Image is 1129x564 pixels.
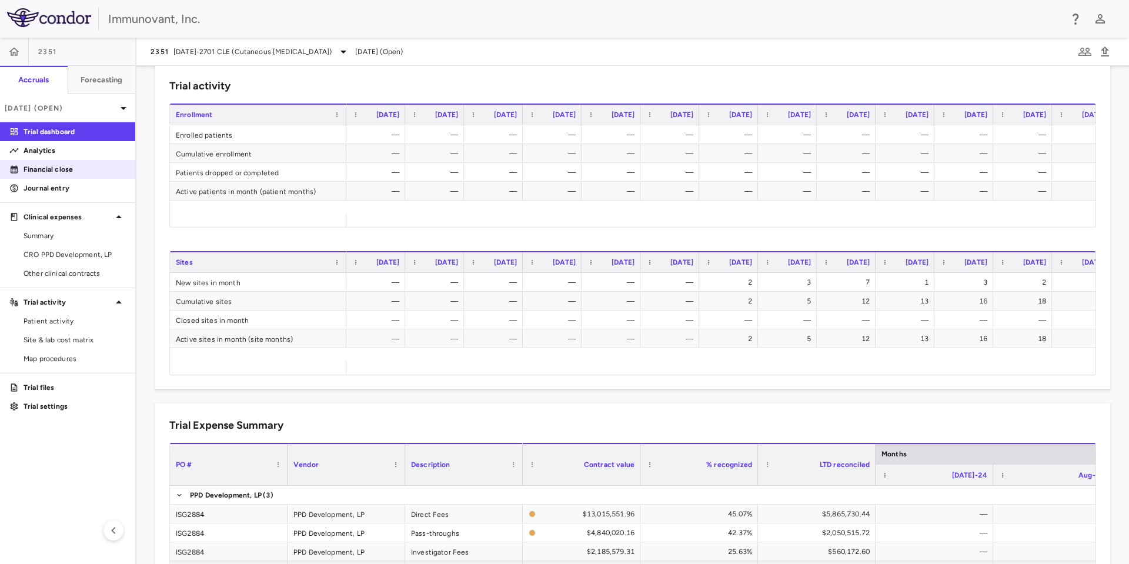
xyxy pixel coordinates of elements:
div: — [416,273,458,292]
div: Closed sites in month [170,311,346,329]
span: [DATE] [670,111,693,119]
div: — [886,163,928,182]
span: [DATE] [494,111,517,119]
div: — [827,144,870,163]
span: % recognized [706,460,752,469]
span: 2351 [38,47,56,56]
div: — [533,329,576,348]
div: — [592,144,634,163]
div: 45 [1063,292,1105,311]
h6: Forecasting [81,75,123,85]
span: [DATE] [906,111,928,119]
div: — [357,144,399,163]
div: Cumulative sites [170,292,346,310]
div: — [592,273,634,292]
div: — [1004,505,1105,523]
div: — [1004,125,1046,144]
div: 2 [710,273,752,292]
div: 27 [1063,273,1105,292]
div: Cumulative enrollment [170,144,346,162]
div: New sites in month [170,273,346,291]
div: — [357,125,399,144]
div: — [1063,311,1105,329]
div: — [533,182,576,201]
div: — [416,292,458,311]
div: $2,050,515.72 [769,523,870,542]
span: PPD Development, LP [190,486,262,505]
div: ISG2884 [170,505,288,523]
div: $2,185,579.31 [533,542,634,561]
div: — [1063,144,1105,163]
div: 2 [1004,273,1046,292]
div: — [357,292,399,311]
div: — [769,182,811,201]
div: — [651,329,693,348]
div: — [827,182,870,201]
span: Summary [24,231,126,241]
div: — [710,125,752,144]
div: — [886,505,987,523]
div: 18 [1004,329,1046,348]
div: — [651,292,693,311]
div: — [416,144,458,163]
h6: Trial activity [169,78,231,94]
div: — [945,311,987,329]
div: 12 [827,292,870,311]
div: — [1004,311,1046,329]
span: [DATE] [553,258,576,266]
div: Active patients in month (patient months) [170,182,346,200]
div: — [945,125,987,144]
div: — [886,542,987,561]
div: 1 [886,273,928,292]
div: — [769,311,811,329]
span: (3) [263,486,273,505]
span: [DATE] [376,111,399,119]
span: [DATE] [494,258,517,266]
div: — [886,523,987,542]
div: 3 [945,273,987,292]
div: — [651,311,693,329]
div: 12 [827,329,870,348]
p: Analytics [24,145,126,156]
span: The contract record and uploaded budget values do not match. Please review the contract record an... [529,524,634,541]
div: — [416,329,458,348]
div: 13 [886,292,928,311]
div: — [1004,163,1046,182]
div: 45.07% [651,505,752,523]
div: Active sites in month (site months) [170,329,346,348]
span: [DATE] [612,258,634,266]
div: — [357,311,399,329]
div: — [592,329,634,348]
div: — [710,311,752,329]
h6: Accruals [18,75,49,85]
div: 45 [1063,329,1105,348]
div: 18 [1004,292,1046,311]
div: — [357,182,399,201]
p: Financial close [24,164,126,175]
p: Journal entry [24,183,126,193]
div: PPD Development, LP [288,542,405,560]
span: Contract value [584,460,634,469]
p: Trial dashboard [24,126,126,137]
div: 42.37% [651,523,752,542]
div: — [651,273,693,292]
div: PPD Development, LP [288,523,405,542]
div: — [533,292,576,311]
div: 5 [769,329,811,348]
div: — [827,163,870,182]
div: 3 [769,273,811,292]
div: — [416,125,458,144]
div: — [1004,523,1105,542]
span: [DATE] [964,258,987,266]
span: [DATE] [612,111,634,119]
h6: Trial Expense Summary [169,418,283,433]
span: Enrollment [176,111,213,119]
div: — [886,144,928,163]
span: Site & lab cost matrix [24,335,126,345]
div: 2 [710,292,752,311]
div: — [475,311,517,329]
div: ISG2884 [170,523,288,542]
div: — [475,273,517,292]
div: — [710,182,752,201]
div: 25.63% [651,542,752,561]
